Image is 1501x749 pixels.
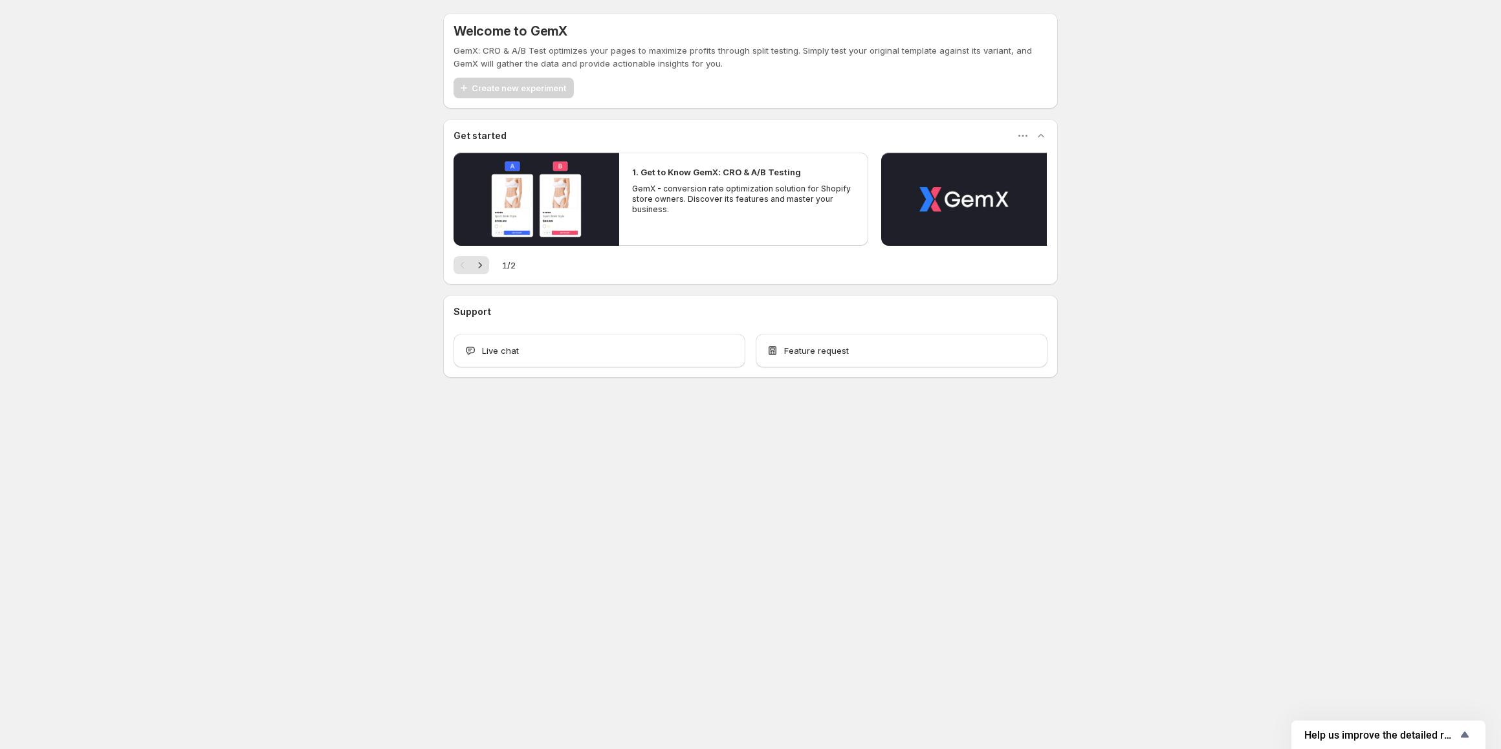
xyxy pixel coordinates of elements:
[471,256,489,274] button: Next
[1304,727,1473,743] button: Show survey - Help us improve the detailed report for A/B campaigns
[454,23,567,39] h5: Welcome to GemX
[502,259,516,272] span: 1 / 2
[881,153,1047,246] button: Play video
[454,256,489,274] nav: Pagination
[784,344,849,357] span: Feature request
[632,184,855,215] p: GemX - conversion rate optimization solution for Shopify store owners. Discover its features and ...
[454,129,507,142] h3: Get started
[454,305,491,318] h3: Support
[1304,729,1457,741] span: Help us improve the detailed report for A/B campaigns
[454,153,619,246] button: Play video
[454,44,1047,70] p: GemX: CRO & A/B Test optimizes your pages to maximize profits through split testing. Simply test ...
[632,166,801,179] h2: 1. Get to Know GemX: CRO & A/B Testing
[482,344,519,357] span: Live chat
